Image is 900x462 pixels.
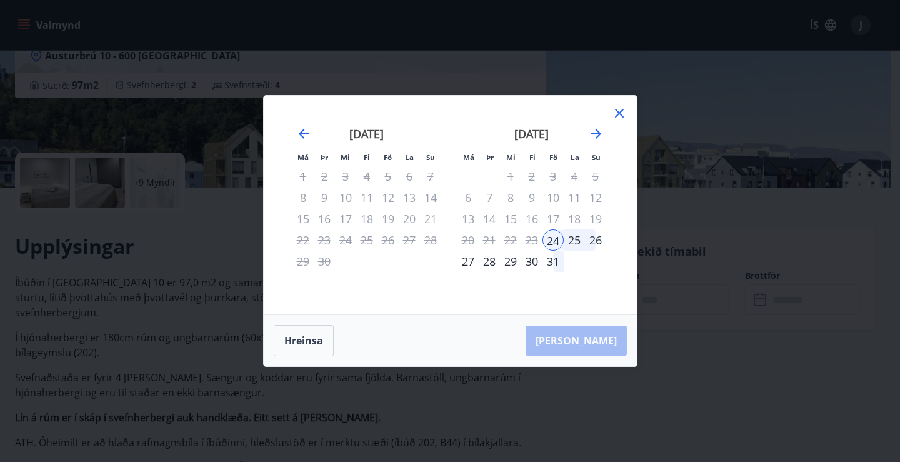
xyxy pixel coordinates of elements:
div: Aðeins útritun í boði [314,251,335,272]
td: Not available. miðvikudagur, 10. september 2025 [335,187,356,208]
td: Not available. þriðjudagur, 16. september 2025 [314,208,335,229]
td: Not available. laugardagur, 18. október 2025 [564,208,585,229]
td: Not available. laugardagur, 13. september 2025 [399,187,420,208]
div: 29 [500,251,521,272]
div: 28 [479,251,500,272]
div: Aðeins útritun í boði [335,229,356,251]
td: Not available. föstudagur, 17. október 2025 [542,208,564,229]
small: Þr [486,153,494,162]
td: Choose miðvikudagur, 29. október 2025 as your check-out date. It’s available. [500,251,521,272]
td: Not available. fimmtudagur, 9. október 2025 [521,187,542,208]
td: Not available. þriðjudagur, 9. september 2025 [314,187,335,208]
td: Not available. laugardagur, 11. október 2025 [564,187,585,208]
div: 30 [521,251,542,272]
td: Not available. mánudagur, 13. október 2025 [457,208,479,229]
td: Not available. sunnudagur, 19. október 2025 [585,208,606,229]
td: Not available. miðvikudagur, 1. október 2025 [500,166,521,187]
div: 26 [585,229,606,251]
td: Not available. föstudagur, 26. september 2025 [377,229,399,251]
small: La [571,153,579,162]
div: Move forward to switch to the next month. [589,126,604,141]
div: Aðeins útritun í boði [377,187,399,208]
td: Choose föstudagur, 31. október 2025 as your check-out date. It’s available. [542,251,564,272]
small: La [405,153,414,162]
td: Not available. fimmtudagur, 25. september 2025 [356,229,377,251]
td: Not available. föstudagur, 3. október 2025 [542,166,564,187]
small: Þr [321,153,328,162]
td: Not available. laugardagur, 20. september 2025 [399,208,420,229]
td: Not available. fimmtudagur, 11. september 2025 [356,187,377,208]
td: Not available. mánudagur, 15. september 2025 [292,208,314,229]
small: Fö [549,153,557,162]
td: Not available. fimmtudagur, 2. október 2025 [521,166,542,187]
td: Not available. mánudagur, 20. október 2025 [457,229,479,251]
td: Not available. föstudagur, 10. október 2025 [542,187,564,208]
td: Choose mánudagur, 27. október 2025 as your check-out date. It’s available. [457,251,479,272]
div: 31 [542,251,564,272]
small: Fi [529,153,536,162]
td: Choose laugardagur, 25. október 2025 as your check-out date. It’s available. [564,229,585,251]
td: Not available. fimmtudagur, 23. október 2025 [521,229,542,251]
strong: [DATE] [514,126,549,141]
td: Not available. sunnudagur, 14. september 2025 [420,187,441,208]
small: Su [426,153,435,162]
td: Not available. miðvikudagur, 8. október 2025 [500,187,521,208]
td: Not available. mánudagur, 22. september 2025 [292,229,314,251]
small: Má [463,153,474,162]
td: Not available. þriðjudagur, 2. september 2025 [314,166,335,187]
td: Not available. föstudagur, 19. september 2025 [377,208,399,229]
td: Not available. sunnudagur, 21. september 2025 [420,208,441,229]
td: Not available. þriðjudagur, 30. september 2025 [314,251,335,272]
td: Not available. miðvikudagur, 17. september 2025 [335,208,356,229]
div: Calendar [279,111,622,299]
div: Aðeins útritun í boði [521,187,542,208]
td: Not available. miðvikudagur, 3. september 2025 [335,166,356,187]
td: Not available. sunnudagur, 28. september 2025 [420,229,441,251]
td: Not available. miðvikudagur, 24. september 2025 [335,229,356,251]
small: Fi [364,153,370,162]
strong: [DATE] [349,126,384,141]
td: Not available. mánudagur, 1. september 2025 [292,166,314,187]
td: Not available. sunnudagur, 7. september 2025 [420,166,441,187]
td: Not available. þriðjudagur, 23. september 2025 [314,229,335,251]
td: Not available. miðvikudagur, 15. október 2025 [500,208,521,229]
td: Choose þriðjudagur, 28. október 2025 as your check-out date. It’s available. [479,251,500,272]
small: Má [297,153,309,162]
td: Not available. laugardagur, 27. september 2025 [399,229,420,251]
td: Not available. þriðjudagur, 14. október 2025 [479,208,500,229]
td: Not available. laugardagur, 6. september 2025 [399,166,420,187]
div: 25 [564,229,585,251]
td: Choose sunnudagur, 26. október 2025 as your check-out date. It’s available. [585,229,606,251]
div: 27 [457,251,479,272]
td: Not available. sunnudagur, 12. október 2025 [585,187,606,208]
td: Not available. föstudagur, 12. september 2025 [377,187,399,208]
small: Mi [506,153,516,162]
small: Fö [384,153,392,162]
small: Su [592,153,601,162]
td: Not available. þriðjudagur, 21. október 2025 [479,229,500,251]
td: Choose fimmtudagur, 30. október 2025 as your check-out date. It’s available. [521,251,542,272]
td: Not available. fimmtudagur, 4. september 2025 [356,166,377,187]
td: Not available. þriðjudagur, 7. október 2025 [479,187,500,208]
div: Move backward to switch to the previous month. [296,126,311,141]
td: Not available. fimmtudagur, 16. október 2025 [521,208,542,229]
td: Not available. mánudagur, 6. október 2025 [457,187,479,208]
td: Not available. föstudagur, 5. september 2025 [377,166,399,187]
td: Not available. sunnudagur, 5. október 2025 [585,166,606,187]
small: Mi [341,153,350,162]
button: Hreinsa [274,325,334,356]
td: Not available. mánudagur, 29. september 2025 [292,251,314,272]
td: Not available. laugardagur, 4. október 2025 [564,166,585,187]
td: Not available. miðvikudagur, 22. október 2025 [500,229,521,251]
div: Aðeins útritun í boði [585,208,606,229]
td: Selected as start date. föstudagur, 24. október 2025 [542,229,564,251]
td: Not available. mánudagur, 8. september 2025 [292,187,314,208]
div: Aðeins innritun í boði [542,229,564,251]
td: Not available. fimmtudagur, 18. september 2025 [356,208,377,229]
